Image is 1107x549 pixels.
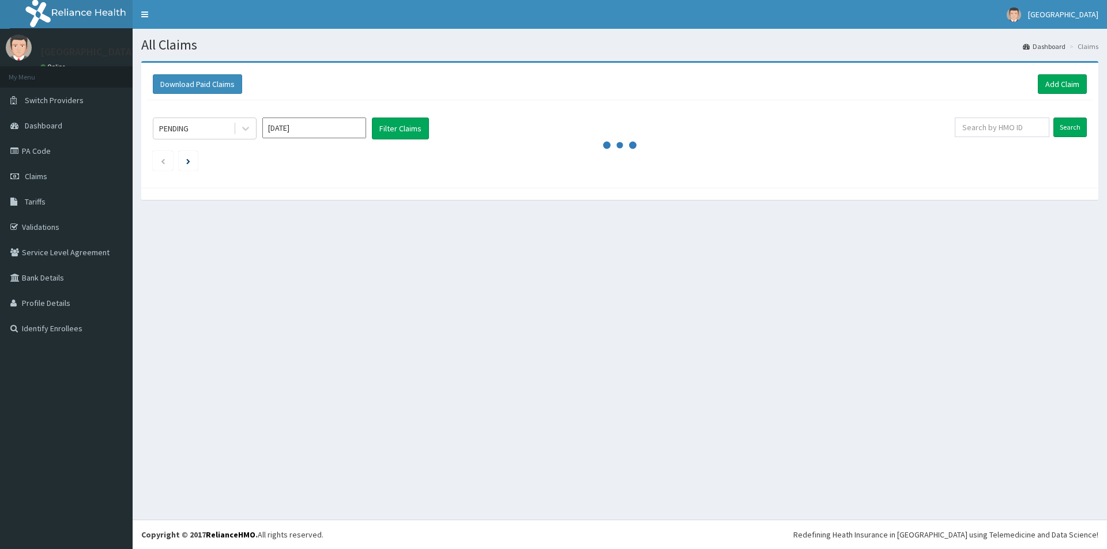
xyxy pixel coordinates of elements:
div: PENDING [159,123,189,134]
span: Switch Providers [25,95,84,105]
h1: All Claims [141,37,1098,52]
a: Add Claim [1038,74,1087,94]
li: Claims [1067,41,1098,51]
span: Dashboard [25,120,62,131]
span: Claims [25,171,47,181]
div: Redefining Heath Insurance in [GEOGRAPHIC_DATA] using Telemedicine and Data Science! [793,529,1098,540]
img: User Image [6,35,32,60]
p: [GEOGRAPHIC_DATA] [40,47,135,57]
a: RelianceHMO [206,529,255,540]
a: Dashboard [1023,41,1065,51]
input: Search [1053,118,1087,137]
img: User Image [1007,7,1021,22]
span: [GEOGRAPHIC_DATA] [1028,9,1098,20]
button: Filter Claims [372,118,429,139]
input: Search by HMO ID [955,118,1049,137]
input: Select Month and Year [262,118,366,138]
button: Download Paid Claims [153,74,242,94]
a: Online [40,63,68,71]
svg: audio-loading [603,128,637,162]
a: Next page [186,156,190,166]
footer: All rights reserved. [133,520,1107,549]
a: Previous page [160,156,165,166]
strong: Copyright © 2017 . [141,529,258,540]
span: Tariffs [25,196,46,207]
